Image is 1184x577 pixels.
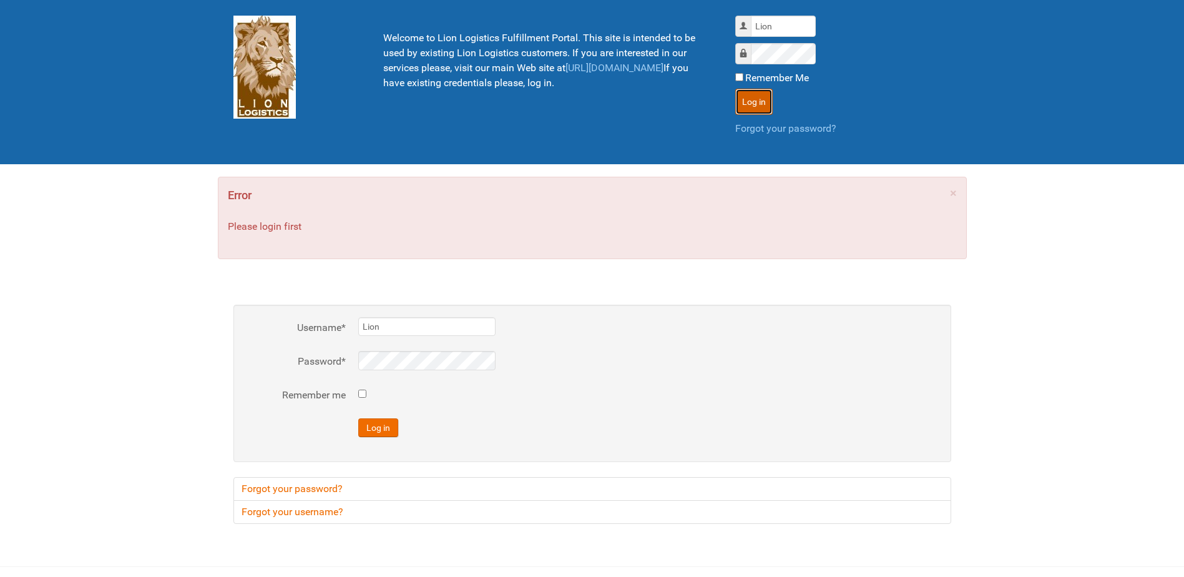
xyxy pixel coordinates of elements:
[358,418,398,437] button: Log in
[246,388,346,403] label: Remember me
[246,320,346,335] label: Username
[246,354,346,369] label: Password
[735,89,773,115] button: Log in
[233,500,951,524] a: Forgot your username?
[383,31,704,91] p: Welcome to Lion Logistics Fulfillment Portal. This site is intended to be used by existing Lion L...
[565,62,663,74] a: [URL][DOMAIN_NAME]
[950,187,957,199] a: ×
[751,16,816,37] input: Username
[735,122,836,134] a: Forgot your password?
[745,71,809,86] label: Remember Me
[233,16,296,119] img: Lion Logistics
[233,477,951,501] a: Forgot your password?
[228,219,957,234] p: Please login first
[228,187,957,204] h4: Error
[233,61,296,72] a: Lion Logistics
